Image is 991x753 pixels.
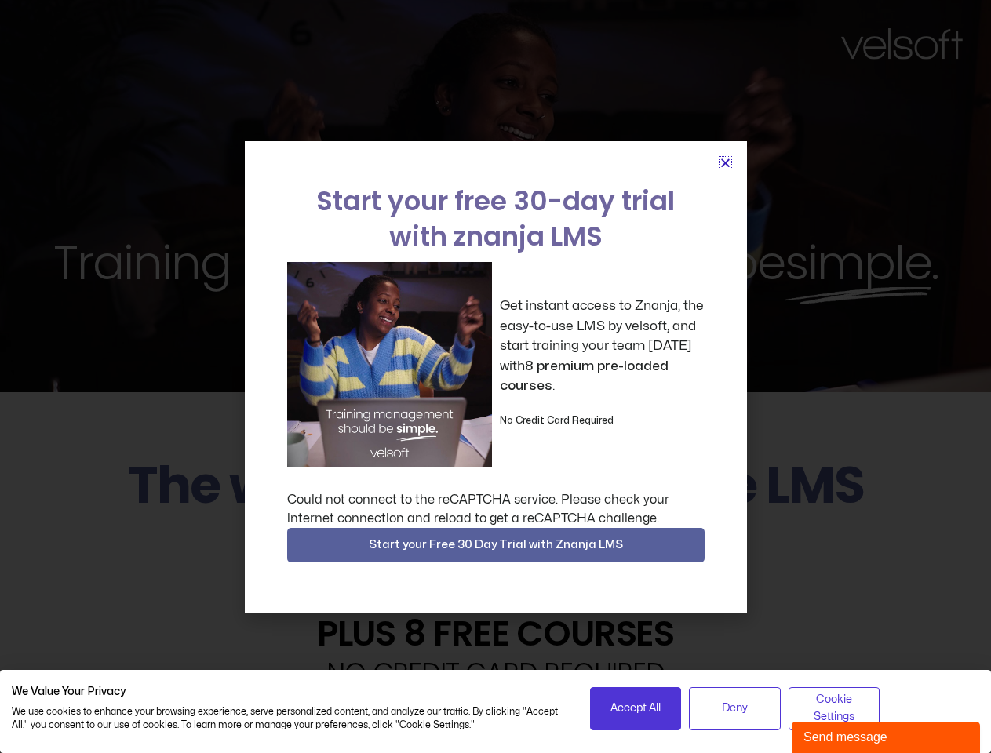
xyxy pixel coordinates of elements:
iframe: chat widget [792,718,983,753]
button: Deny all cookies [689,687,781,730]
p: We use cookies to enhance your browsing experience, serve personalized content, and analyze our t... [12,705,567,732]
strong: 8 premium pre-loaded courses [500,359,669,393]
strong: No Credit Card Required [500,416,614,425]
button: Adjust cookie preferences [789,687,880,730]
p: Get instant access to Znanja, the easy-to-use LMS by velsoft, and start training your team [DATE]... [500,296,705,396]
button: Accept all cookies [590,687,682,730]
div: Could not connect to the reCAPTCHA service. Please check your internet connection and reload to g... [287,490,705,528]
a: Close [720,157,731,169]
button: Start your Free 30 Day Trial with Znanja LMS [287,528,705,562]
span: Start your Free 30 Day Trial with Znanja LMS [369,536,623,555]
span: Accept All [610,700,661,717]
h2: We Value Your Privacy [12,685,567,699]
h2: Start your free 30-day trial with znanja LMS [287,184,705,254]
span: Cookie Settings [799,691,870,726]
img: a woman sitting at her laptop dancing [287,262,492,467]
span: Deny [722,700,748,717]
